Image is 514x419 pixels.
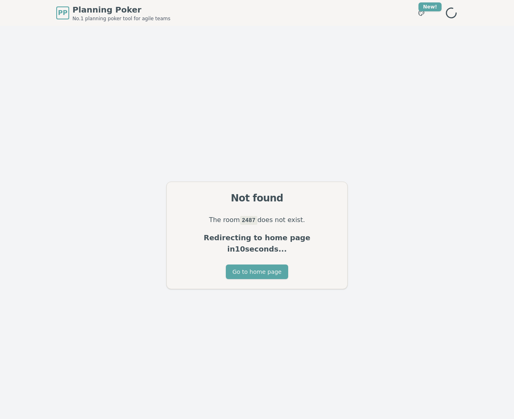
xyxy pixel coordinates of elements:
[58,8,67,18] span: PP
[240,216,257,225] code: 2487
[414,6,429,20] button: New!
[226,265,288,279] button: Go to home page
[418,2,442,11] div: New!
[176,192,338,205] div: Not found
[56,4,170,22] a: PPPlanning PokerNo.1 planning poker tool for agile teams
[72,4,170,15] span: Planning Poker
[72,15,170,22] span: No.1 planning poker tool for agile teams
[176,232,338,255] p: Redirecting to home page in 10 seconds...
[176,214,338,226] p: The room does not exist.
